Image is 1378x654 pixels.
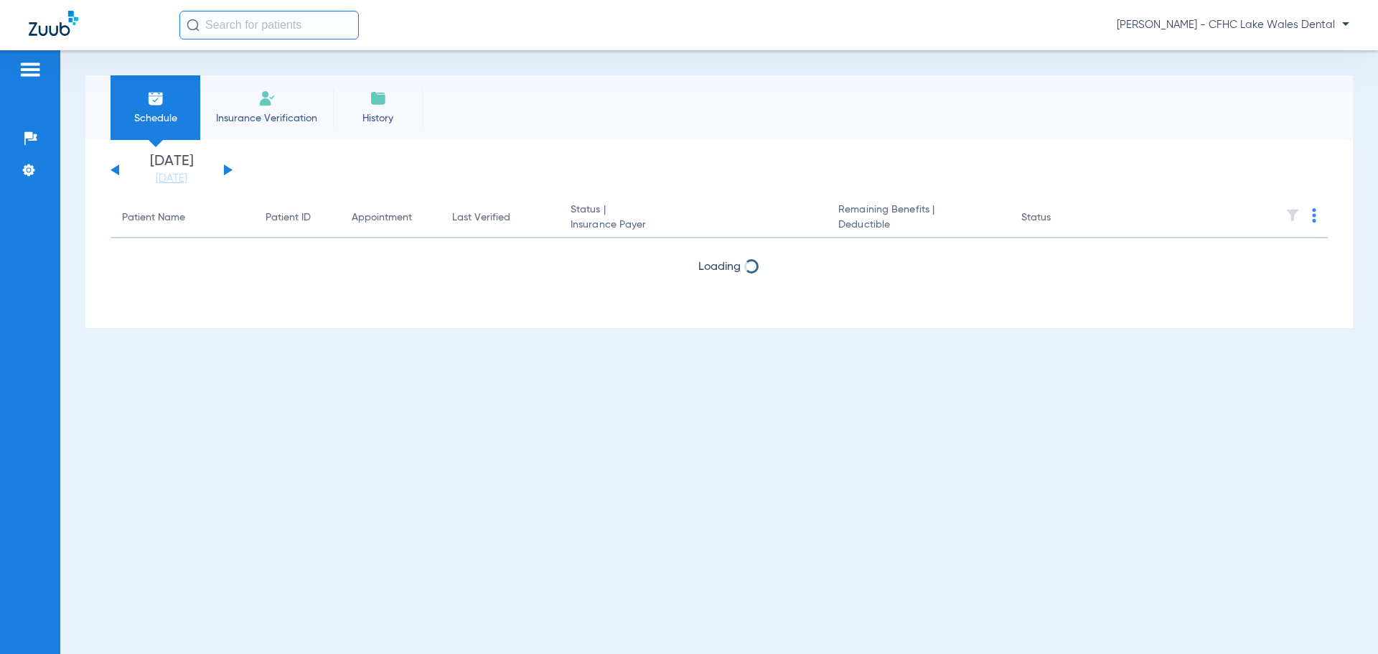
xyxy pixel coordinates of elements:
[1285,208,1300,223] img: filter.svg
[187,19,200,32] img: Search Icon
[128,172,215,186] a: [DATE]
[838,218,998,233] span: Deductible
[1117,18,1349,32] span: [PERSON_NAME] - CFHC Lake Wales Dental
[370,90,387,107] img: History
[559,198,827,238] th: Status |
[698,261,741,273] span: Loading
[128,154,215,186] li: [DATE]
[1312,208,1316,223] img: group-dot-blue.svg
[1010,198,1107,238] th: Status
[352,210,429,225] div: Appointment
[147,90,164,107] img: Schedule
[19,61,42,78] img: hamburger-icon
[344,111,412,126] span: History
[571,218,815,233] span: Insurance Payer
[266,210,311,225] div: Patient ID
[121,111,189,126] span: Schedule
[266,210,329,225] div: Patient ID
[827,198,1009,238] th: Remaining Benefits |
[258,90,276,107] img: Manual Insurance Verification
[452,210,548,225] div: Last Verified
[352,210,412,225] div: Appointment
[179,11,359,39] input: Search for patients
[211,111,322,126] span: Insurance Verification
[29,11,78,36] img: Zuub Logo
[452,210,510,225] div: Last Verified
[122,210,185,225] div: Patient Name
[122,210,243,225] div: Patient Name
